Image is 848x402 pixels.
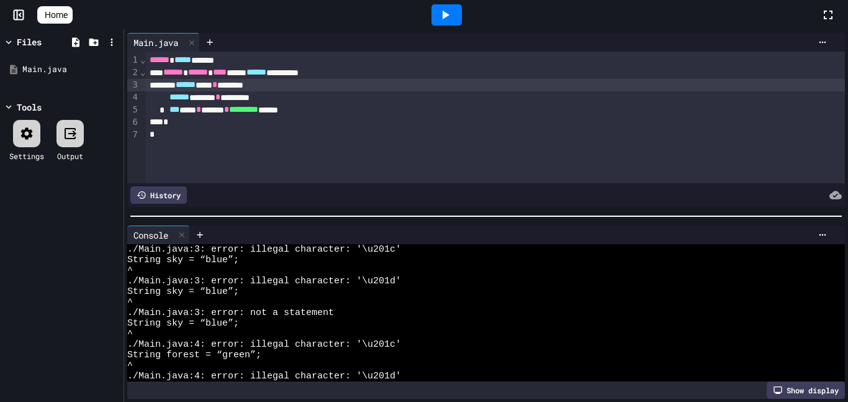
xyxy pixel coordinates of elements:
[45,9,68,21] span: Home
[9,150,44,162] div: Settings
[127,339,401,350] span: ./Main.java:4: error: illegal character: '\u201c'
[127,33,200,52] div: Main.java
[127,265,133,276] span: ^
[127,104,140,116] div: 5
[127,129,140,141] div: 7
[127,229,174,242] div: Console
[127,350,261,360] span: String forest = “green”;
[127,91,140,104] div: 4
[127,79,140,91] div: 3
[127,255,239,265] span: String sky = “blue”;
[127,66,140,79] div: 2
[127,54,140,66] div: 1
[37,6,73,24] a: Home
[767,381,845,399] div: Show display
[127,360,133,371] span: ^
[127,36,184,49] div: Main.java
[127,318,239,329] span: String sky = “blue”;
[127,226,190,244] div: Console
[17,35,42,48] div: Files
[127,286,239,297] span: String sky = “blue”;
[127,244,401,255] span: ./Main.java:3: error: illegal character: '\u201c'
[17,101,42,114] div: Tools
[127,297,133,308] span: ^
[127,308,334,318] span: ./Main.java:3: error: not a statement
[127,371,401,381] span: ./Main.java:4: error: illegal character: '\u201d'
[57,150,83,162] div: Output
[130,186,187,204] div: History
[127,329,133,339] span: ^
[140,55,146,65] span: Fold line
[127,276,401,286] span: ./Main.java:3: error: illegal character: '\u201d'
[140,67,146,77] span: Fold line
[127,116,140,129] div: 6
[22,63,119,76] div: Main.java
